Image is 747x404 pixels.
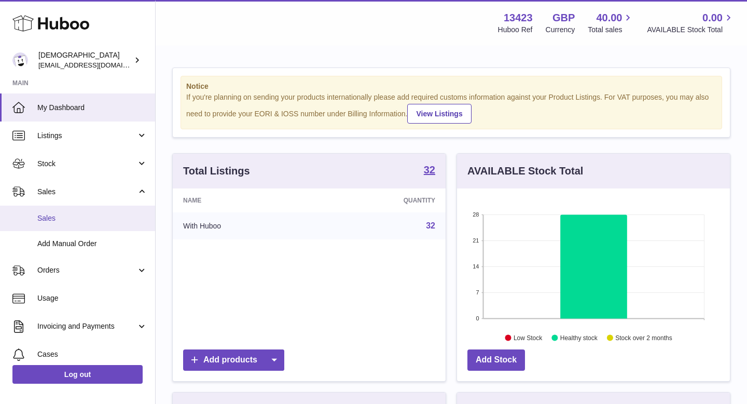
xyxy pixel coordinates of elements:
[498,25,533,35] div: Huboo Ref
[37,159,136,169] span: Stock
[37,213,147,223] span: Sales
[183,349,284,371] a: Add products
[473,237,479,244] text: 21
[183,164,250,178] h3: Total Listings
[560,334,598,341] text: Healthy stock
[12,365,143,384] a: Log out
[424,165,435,175] strong: 32
[37,321,136,331] span: Invoicing and Payments
[504,11,533,25] strong: 13423
[316,188,446,212] th: Quantity
[476,289,479,295] text: 7
[38,61,153,69] span: [EMAIL_ADDRESS][DOMAIN_NAME]
[473,263,479,270] text: 14
[37,187,136,197] span: Sales
[702,11,723,25] span: 0.00
[615,334,672,341] text: Stock over 2 months
[473,211,479,218] text: 28
[37,103,147,113] span: My Dashboard
[37,349,147,359] span: Cases
[173,212,316,239] td: With Huboo
[407,104,471,124] a: View Listings
[588,11,634,35] a: 40.00 Total sales
[426,221,435,230] a: 32
[424,165,435,177] a: 32
[647,11,735,35] a: 0.00 AVAILABLE Stock Total
[12,52,28,68] img: olgazyuz@outlook.com
[596,11,622,25] span: 40.00
[647,25,735,35] span: AVAILABLE Stock Total
[37,131,136,141] span: Listings
[467,164,583,178] h3: AVAILABLE Stock Total
[467,349,525,371] a: Add Stock
[546,25,575,35] div: Currency
[37,293,147,303] span: Usage
[38,50,132,70] div: [DEMOGRAPHIC_DATA]
[37,265,136,275] span: Orders
[173,188,316,212] th: Name
[37,239,147,249] span: Add Manual Order
[186,92,716,124] div: If you're planning on sending your products internationally please add required customs informati...
[514,334,543,341] text: Low Stock
[186,82,716,91] strong: Notice
[552,11,575,25] strong: GBP
[476,315,479,321] text: 0
[588,25,634,35] span: Total sales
